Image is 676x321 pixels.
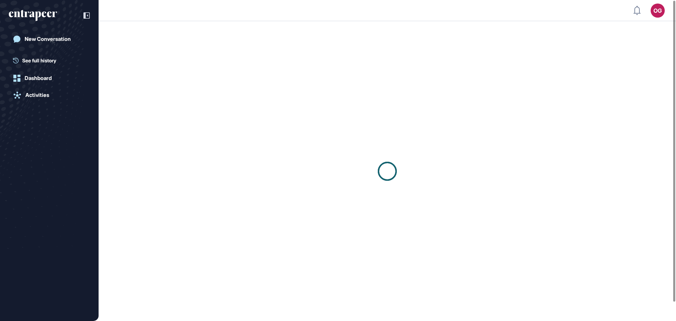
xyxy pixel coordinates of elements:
[25,75,52,81] div: Dashboard
[13,57,90,64] a: See full history
[9,88,90,102] a: Activities
[9,32,90,46] a: New Conversation
[22,57,56,64] span: See full history
[9,10,57,21] div: entrapeer-logo
[651,4,665,18] button: OG
[25,36,71,42] div: New Conversation
[9,71,90,85] a: Dashboard
[25,92,49,98] div: Activities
